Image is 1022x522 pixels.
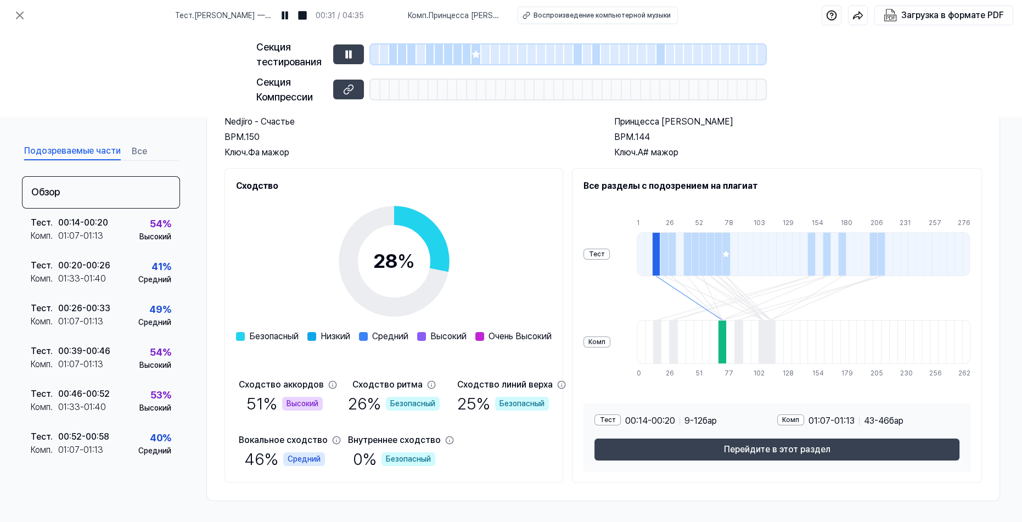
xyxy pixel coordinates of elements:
[283,452,325,466] div: Средний
[695,218,703,228] div: 52
[826,10,837,21] img: Справка
[583,179,970,193] h2: Все разделы с подозрением на плагиат
[139,231,171,243] div: Высокий
[754,368,762,378] div: 102
[244,447,325,472] div: 46 %
[348,434,441,447] div: Внутреннее сходство
[279,10,290,21] img: пауза
[352,378,423,391] div: Сходство ритма
[22,176,180,209] div: Обзор
[150,430,171,445] div: 40 %
[900,368,908,378] div: 230
[381,452,435,466] div: Безопасный
[614,115,982,128] h2: Принцесса [PERSON_NAME]
[58,430,109,444] div: 00:52 - 00:58
[224,146,592,159] div: Ключ. Фа мажор
[31,302,58,315] div: Тест .
[900,218,907,228] div: 231
[958,218,970,228] div: 276
[725,368,733,378] div: 77
[457,391,549,416] div: 25 %
[58,388,110,401] div: 00:46 - 00:52
[58,216,108,229] div: 00:14 - 00:20
[151,259,171,274] div: 41 %
[397,249,415,273] span: %
[495,397,549,411] div: Безопасный
[777,414,804,425] div: Комп
[58,315,103,328] div: 01:07 - 01:13
[871,368,879,378] div: 205
[175,10,272,21] span: Тест . [PERSON_NAME] — Счастье
[31,358,58,371] div: Комп .
[58,302,110,315] div: 00:26 - 00:33
[139,402,171,414] div: Высокий
[139,360,171,371] div: Высокий
[808,414,855,428] span: 01:07 - 01:13
[614,131,982,144] div: BPM. 144
[31,259,58,272] div: Тест .
[841,368,850,378] div: 179
[695,368,704,378] div: 51
[239,434,328,447] div: Вокальное сходство
[386,397,440,411] div: Безопасный
[150,216,171,231] div: 54 %
[224,131,592,144] div: BPM. 150
[31,444,58,457] div: Комп .
[594,439,959,461] button: Перейдите в этот раздел
[583,249,610,260] div: Тест
[457,378,553,391] div: Сходство линий верха
[583,336,610,347] div: Комп
[138,274,171,285] div: Средний
[236,179,552,193] h2: Сходство
[132,143,147,160] button: Все
[488,330,552,343] span: Очень Высокий
[149,302,171,317] div: 49 %
[666,368,674,378] div: 26
[841,218,849,228] div: 180
[150,388,171,402] div: 53 %
[929,218,936,228] div: 257
[58,259,110,272] div: 00:20 - 00:26
[372,330,408,343] span: Средний
[518,7,678,24] button: Воспроизведение компьютерной музыки
[881,6,1006,25] button: Загрузка в формате PDF
[754,218,761,228] div: 103
[812,368,821,378] div: 154
[31,401,58,414] div: Комп .
[666,218,673,228] div: 26
[637,368,645,378] div: 0
[58,229,103,243] div: 01:07 - 01:13
[594,414,621,425] div: Тест
[783,368,791,378] div: 128
[58,358,103,371] div: 01:07 - 01:13
[614,146,982,159] div: Ключ. A# мажор
[31,229,58,243] div: Комп .
[430,330,467,343] span: Высокий
[870,218,878,228] div: 206
[353,447,435,472] div: 0 %
[24,143,121,160] button: Подозреваемые части
[637,218,644,228] div: 1
[684,414,717,428] span: 9 - 12 бар
[31,430,58,444] div: Тест .
[58,272,106,285] div: 01:33 - 01:40
[224,115,592,128] h2: Nedjiro - Счастье
[246,391,323,416] div: 51 %
[852,10,863,21] img: Поделиться
[31,345,58,358] div: Тест .
[534,10,671,20] div: Воспроизведение компьютерной музыки
[901,8,1004,23] div: Загрузка в формате PDF
[31,388,58,401] div: Тест .
[625,414,675,428] span: 00:14 - 00:20
[884,9,897,22] img: Загрузка в формате PDF
[256,75,327,104] div: Секция Компрессии
[316,10,364,21] div: 00:31 / 04:35
[256,40,327,69] div: Секция тестирования
[297,10,308,21] img: остановка
[373,246,415,276] div: 28
[58,444,103,457] div: 01:07 - 01:13
[31,216,58,229] div: Тест .
[321,330,350,343] span: Низкий
[348,391,440,416] div: 26 %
